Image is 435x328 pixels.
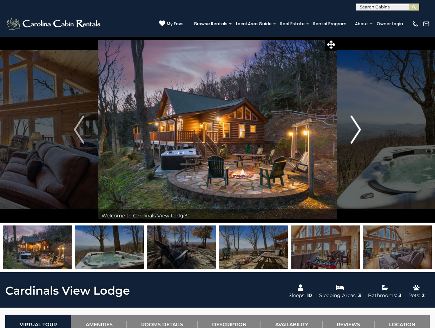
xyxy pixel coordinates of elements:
img: 168440691 [219,225,288,269]
button: Next [337,37,375,223]
a: Browse Rentals [191,19,231,29]
a: Local Area Guide [232,19,275,29]
img: mail-regular-white.png [423,20,430,27]
img: phone-regular-white.png [412,20,419,27]
img: 168241424 [147,225,216,269]
a: My Favs [159,20,184,27]
div: Welcome to Cardinals View Lodge! [98,209,337,223]
img: 168440688 [291,225,360,269]
img: 168440692 [75,225,144,269]
button: Previous [60,37,98,223]
span: My Favs [167,21,184,27]
a: Rental Program [310,19,350,29]
img: 168440651 [3,225,72,269]
img: arrow [74,116,84,144]
a: About [351,19,372,29]
a: Owner Login [373,19,407,29]
a: Real Estate [277,19,308,29]
img: 168440658 [363,225,432,269]
img: arrow [351,116,361,144]
img: White-1-2.png [5,17,103,31]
